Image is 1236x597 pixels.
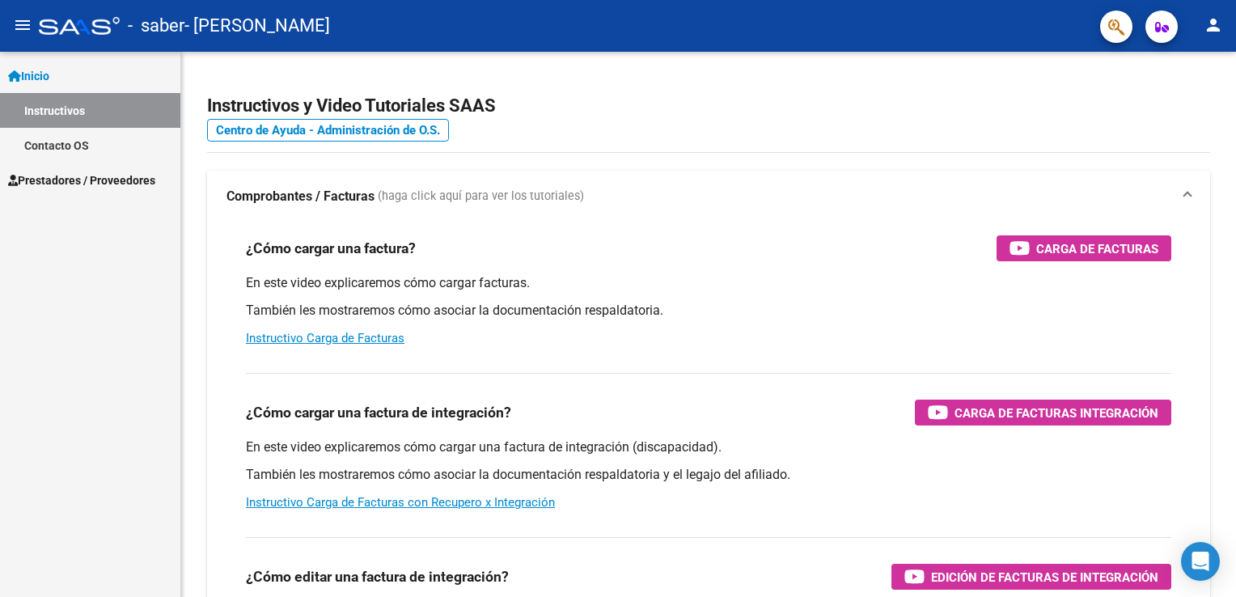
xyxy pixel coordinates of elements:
[207,171,1210,222] mat-expansion-panel-header: Comprobantes / Facturas (haga click aquí para ver los tutoriales)
[226,188,375,205] strong: Comprobantes / Facturas
[207,91,1210,121] h2: Instructivos y Video Tutoriales SAAS
[915,400,1171,426] button: Carga de Facturas Integración
[246,331,404,345] a: Instructivo Carga de Facturas
[246,495,555,510] a: Instructivo Carga de Facturas con Recupero x Integración
[955,403,1158,423] span: Carga de Facturas Integración
[8,67,49,85] span: Inicio
[246,466,1171,484] p: También les mostraremos cómo asociar la documentación respaldatoria y el legajo del afiliado.
[997,235,1171,261] button: Carga de Facturas
[13,15,32,35] mat-icon: menu
[246,565,509,588] h3: ¿Cómo editar una factura de integración?
[931,567,1158,587] span: Edición de Facturas de integración
[246,274,1171,292] p: En este video explicaremos cómo cargar facturas.
[1036,239,1158,259] span: Carga de Facturas
[246,302,1171,320] p: También les mostraremos cómo asociar la documentación respaldatoria.
[1204,15,1223,35] mat-icon: person
[378,188,584,205] span: (haga click aquí para ver los tutoriales)
[1181,542,1220,581] div: Open Intercom Messenger
[128,8,184,44] span: - saber
[246,237,416,260] h3: ¿Cómo cargar una factura?
[184,8,330,44] span: - [PERSON_NAME]
[891,564,1171,590] button: Edición de Facturas de integración
[246,401,511,424] h3: ¿Cómo cargar una factura de integración?
[246,438,1171,456] p: En este video explicaremos cómo cargar una factura de integración (discapacidad).
[207,119,449,142] a: Centro de Ayuda - Administración de O.S.
[8,171,155,189] span: Prestadores / Proveedores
